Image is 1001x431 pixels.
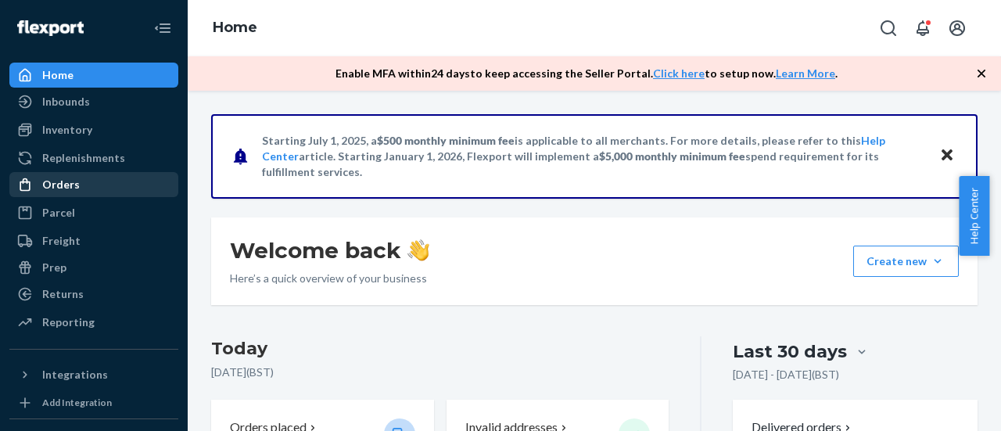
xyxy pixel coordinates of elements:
[262,133,924,180] p: Starting July 1, 2025, a is applicable to all merchants. For more details, please refer to this a...
[9,310,178,335] a: Reporting
[599,149,745,163] span: $5,000 monthly minimum fee
[211,336,669,361] h3: Today
[377,134,515,147] span: $500 monthly minimum fee
[42,94,90,110] div: Inbounds
[42,396,112,409] div: Add Integration
[17,20,84,36] img: Flexport logo
[9,172,178,197] a: Orders
[9,89,178,114] a: Inbounds
[907,13,938,44] button: Open notifications
[9,282,178,307] a: Returns
[42,367,108,383] div: Integrations
[42,177,80,192] div: Orders
[942,13,973,44] button: Open account menu
[776,66,835,80] a: Learn More
[873,13,904,44] button: Open Search Box
[147,13,178,44] button: Close Navigation
[42,205,75,221] div: Parcel
[9,255,178,280] a: Prep
[937,145,957,167] button: Close
[200,5,270,51] ol: breadcrumbs
[42,314,95,330] div: Reporting
[9,393,178,412] a: Add Integration
[42,150,125,166] div: Replenishments
[733,339,847,364] div: Last 30 days
[9,200,178,225] a: Parcel
[9,63,178,88] a: Home
[230,271,429,286] p: Here’s a quick overview of your business
[42,122,92,138] div: Inventory
[42,233,81,249] div: Freight
[42,286,84,302] div: Returns
[733,367,839,383] p: [DATE] - [DATE] ( BST )
[211,365,669,380] p: [DATE] ( BST )
[959,176,989,256] button: Help Center
[42,67,74,83] div: Home
[653,66,705,80] a: Click here
[9,117,178,142] a: Inventory
[407,239,429,261] img: hand-wave emoji
[9,228,178,253] a: Freight
[9,145,178,171] a: Replenishments
[335,66,838,81] p: Enable MFA within 24 days to keep accessing the Seller Portal. to setup now. .
[230,236,429,264] h1: Welcome back
[9,362,178,387] button: Integrations
[853,246,959,277] button: Create new
[42,260,66,275] div: Prep
[213,19,257,36] a: Home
